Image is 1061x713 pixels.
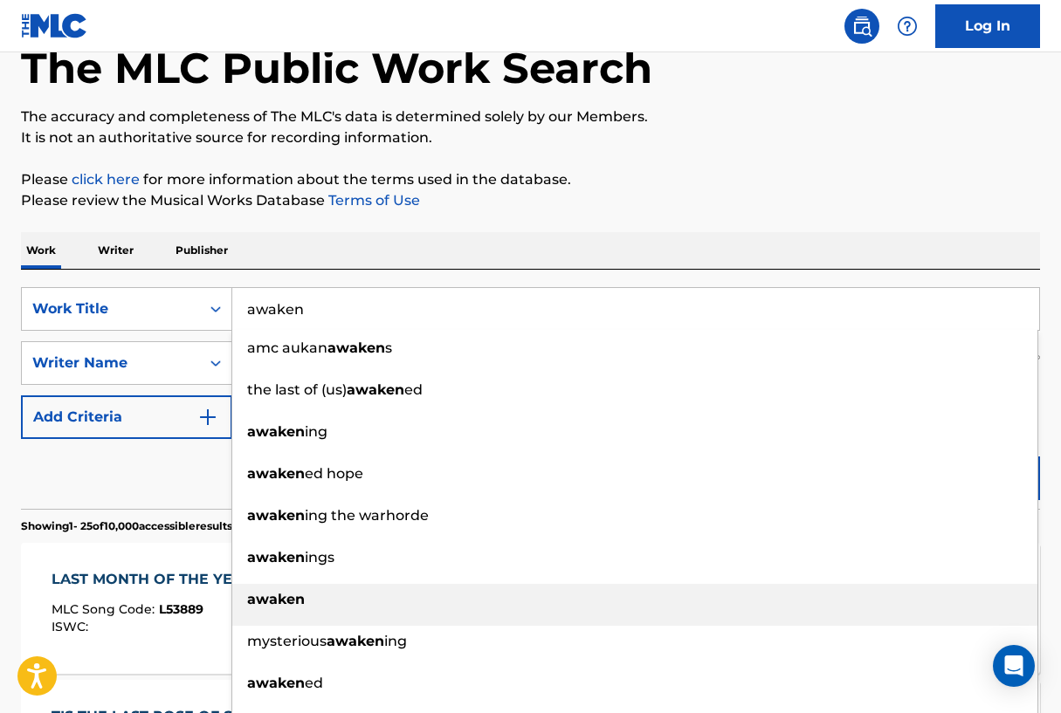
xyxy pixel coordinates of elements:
img: help [897,16,918,37]
div: Writer Name [32,353,189,374]
strong: awaken [247,549,305,566]
div: Open Intercom Messenger [993,645,1035,687]
span: ings [305,549,334,566]
img: search [851,16,872,37]
img: MLC Logo [21,13,88,38]
p: Writer [93,232,139,269]
span: ed hope [305,465,363,482]
form: Search Form [21,287,1040,509]
p: Please review the Musical Works Database [21,190,1040,211]
strong: awaken [247,507,305,524]
strong: awaken [347,381,404,398]
p: Publisher [170,232,233,269]
span: MLC Song Code : [52,601,159,617]
div: Help [890,9,925,44]
strong: awaken [247,591,305,607]
strong: awaken [247,465,305,482]
p: The accuracy and completeness of The MLC's data is determined solely by our Members. [21,106,1040,127]
span: the last of (us) [247,381,347,398]
span: amc aukan [247,339,327,356]
strong: awaken [327,633,384,649]
a: Public Search [844,9,879,44]
div: Work Title [32,298,189,319]
p: It is not an authoritative source for recording information. [21,127,1040,148]
span: ing [384,633,407,649]
h1: The MLC Public Work Search [21,42,652,94]
a: LAST MONTH OF THE YEARMLC Song Code:L53889ISWC:Writers (1)[PERSON_NAME]Recording Artists (34)[PER... [21,543,1040,674]
span: s [385,339,392,356]
span: ed [305,675,323,691]
strong: awaken [247,423,305,440]
p: Showing 1 - 25 of 10,000 accessible results (Total 25,817 ) [21,518,300,534]
img: 9d2ae6d4665cec9f34b9.svg [197,407,218,428]
p: Work [21,232,61,269]
strong: awaken [327,339,385,356]
span: ing the warhorde [305,507,429,524]
p: Please for more information about the terms used in the database. [21,169,1040,190]
span: L53889 [159,601,203,617]
a: click here [72,171,140,188]
button: Add Criteria [21,395,232,439]
span: ISWC : [52,619,93,634]
a: Log In [935,4,1040,48]
span: mysterious [247,633,327,649]
a: Terms of Use [325,192,420,209]
span: ed [404,381,423,398]
div: LAST MONTH OF THE YEAR [52,569,262,590]
span: ing [305,423,327,440]
strong: awaken [247,675,305,691]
